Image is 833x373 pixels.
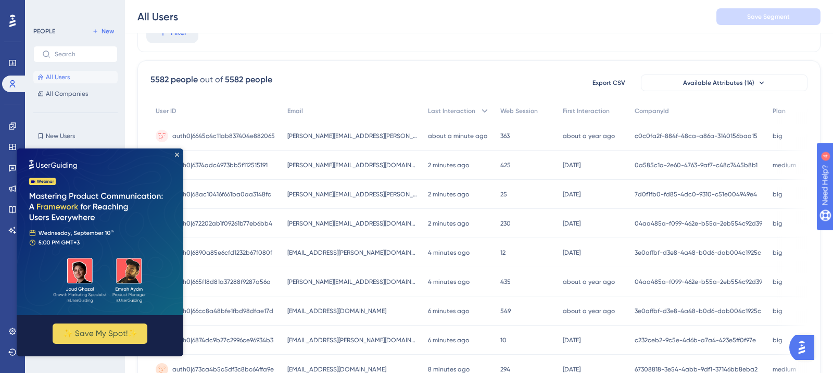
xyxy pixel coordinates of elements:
[635,190,757,198] span: 7d0f1fb0-fd85-4dc0-9310-c51e004949e4
[287,307,386,315] span: [EMAIL_ADDRESS][DOMAIN_NAME]
[46,73,70,81] span: All Users
[563,220,580,227] time: [DATE]
[33,27,55,35] div: PEOPLE
[716,8,821,25] button: Save Segment
[33,130,118,142] button: New Users
[156,107,176,115] span: User ID
[500,161,511,169] span: 425
[150,73,198,86] div: 5582 people
[428,220,469,227] time: 2 minutes ago
[102,27,114,35] span: New
[428,337,469,344] time: 6 minutes ago
[635,278,762,286] span: 04aa485a-f099-462e-b55a-2eb554c92d39
[806,278,819,286] span: User
[158,4,162,8] div: Close Preview
[172,190,271,198] span: auth0|68ac10416f661ba0aa3148fc
[773,307,782,315] span: big
[428,278,470,285] time: 4 minutes ago
[428,107,475,115] span: Last Interaction
[428,249,470,256] time: 4 minutes ago
[225,73,272,86] div: 5582 people
[172,307,273,315] span: auth0|66cc8a48bfe1fbd98dfae17d
[428,307,469,315] time: 6 minutes ago
[563,278,615,285] time: about a year ago
[172,248,272,257] span: auth0|6890a85e6cfd1232b67f080f
[563,307,615,315] time: about a year ago
[500,190,507,198] span: 25
[500,219,511,228] span: 230
[635,248,761,257] span: 3e0affbf-d3e8-4a48-b0d6-dab004c1925c
[635,161,758,169] span: 0a585c1a-2e60-4763-9af7-c48c7445b8b1
[563,366,580,373] time: [DATE]
[592,79,625,87] span: Export CSV
[635,132,758,140] span: c0c0fa2f-884f-48ca-a86a-3140156baa15
[287,107,303,115] span: Email
[635,336,756,344] span: c232ceb2-9c5e-4d6b-a7a4-423e5ff0f97e
[806,132,819,140] span: User
[428,191,469,198] time: 2 minutes ago
[172,219,272,228] span: auth0|672202ab1f09261b77eb6bb4
[563,132,615,140] time: about a year ago
[428,366,470,373] time: 8 minutes ago
[72,5,75,14] div: 4
[500,248,506,257] span: 12
[500,107,538,115] span: Web Session
[641,74,807,91] button: Available Attributes (14)
[172,336,273,344] span: auth0|6874dc9b27c2996ce96934b3
[563,107,610,115] span: First Interaction
[200,73,223,86] div: out of
[36,175,131,195] button: ✨ Save My Spot!✨
[500,132,510,140] span: 363
[563,161,580,169] time: [DATE]
[747,13,790,21] span: Save Segment
[428,132,487,140] time: about a minute ago
[635,107,669,115] span: CompanyId
[89,25,118,38] button: New
[806,161,826,169] span: Owner
[428,161,469,169] time: 2 minutes ago
[773,219,782,228] span: big
[563,337,580,344] time: [DATE]
[806,107,819,115] span: Role
[683,79,754,87] span: Available Attributes (14)
[137,9,178,24] div: All Users
[773,107,786,115] span: Plan
[46,90,88,98] span: All Companies
[773,132,782,140] span: big
[172,161,268,169] span: auth0|6374adc4973bb5f112515191
[773,190,782,198] span: big
[635,219,762,228] span: 04aa485a-f099-462e-b55a-2eb554c92d39
[287,219,418,228] span: [PERSON_NAME][EMAIL_ADDRESS][DOMAIN_NAME]
[287,132,418,140] span: [PERSON_NAME][EMAIL_ADDRESS][PERSON_NAME][DOMAIN_NAME]
[583,74,635,91] button: Export CSV
[287,336,418,344] span: [EMAIL_ADDRESS][PERSON_NAME][DOMAIN_NAME]
[287,248,418,257] span: [EMAIL_ADDRESS][PERSON_NAME][DOMAIN_NAME]
[33,146,118,159] button: Weekly Active Users
[46,132,75,140] span: New Users
[172,278,271,286] span: auth0|665f18d81a37288f9287a56a
[635,307,761,315] span: 3e0affbf-d3e8-4a48-b0d6-dab004c1925c
[563,249,580,256] time: [DATE]
[287,161,418,169] span: [PERSON_NAME][EMAIL_ADDRESS][DOMAIN_NAME]
[33,71,118,83] button: All Users
[806,219,819,228] span: User
[24,3,65,15] span: Need Help?
[55,51,109,58] input: Search
[563,191,580,198] time: [DATE]
[806,248,819,257] span: User
[773,278,782,286] span: big
[287,190,418,198] span: [PERSON_NAME][EMAIL_ADDRESS][PERSON_NAME][DOMAIN_NAME]
[500,307,511,315] span: 549
[33,88,118,100] button: All Companies
[500,336,507,344] span: 10
[806,307,819,315] span: User
[806,190,826,198] span: Owner
[773,248,782,257] span: big
[789,332,821,363] iframe: UserGuiding AI Assistant Launcher
[287,278,418,286] span: [PERSON_NAME][EMAIL_ADDRESS][DOMAIN_NAME]
[500,278,511,286] span: 435
[172,132,275,140] span: auth0|6645c4c11ab837404e882065
[773,161,796,169] span: medium
[773,336,782,344] span: big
